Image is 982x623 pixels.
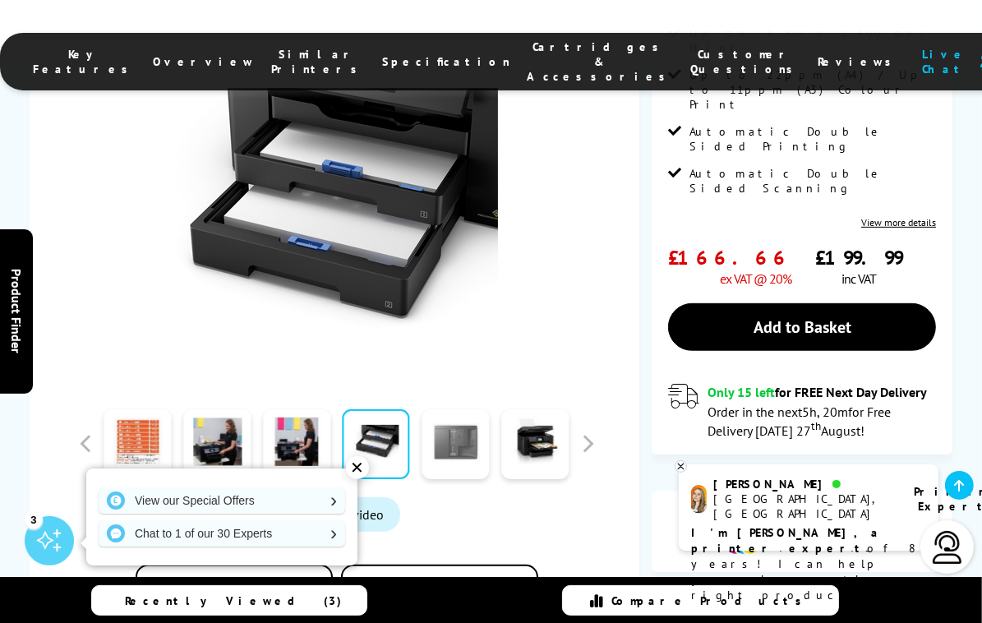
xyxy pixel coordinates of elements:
div: [PERSON_NAME] [713,477,893,491]
div: for FREE Next Day Delivery [708,384,936,400]
img: amy-livechat.png [691,485,707,514]
span: Reviews [818,54,900,69]
span: Similar Printers [271,47,366,76]
div: [GEOGRAPHIC_DATA], [GEOGRAPHIC_DATA] [713,491,893,521]
span: Automatic Double Sided Printing [689,124,936,154]
a: View more details [861,216,936,228]
span: Recently Viewed (3) [125,593,342,608]
img: user-headset-light.svg [931,531,964,564]
span: 5h, 20m [802,404,848,420]
p: of 8 years! I can help you choose the right product [691,525,926,603]
span: Automatic Double Sided Scanning [689,166,936,196]
b: I'm [PERSON_NAME], a printer expert [691,525,883,556]
span: Customer Questions [690,47,801,76]
sup: th [811,419,821,434]
div: 3 [25,510,43,528]
span: ex VAT @ 20% [720,270,791,287]
a: Add to Basket [668,303,936,351]
span: £166.66 [668,245,791,270]
span: Only 15 left [708,384,775,400]
span: Specification [382,54,510,69]
div: Ink Cartridge Costs [652,471,952,487]
a: Recently Viewed (3) [91,585,368,616]
span: inc VAT [842,270,877,287]
span: Compare Products [611,593,810,608]
span: Live Chat [916,47,972,76]
a: View our Special Offers [99,487,345,514]
button: In the Box [341,565,538,611]
span: Order in the next for Free Delivery [DATE] 27 August! [708,404,891,439]
a: Compare Products [562,585,839,616]
img: Epson WorkForce WF-7830DTWF Thumbnail [176,48,498,370]
span: Overview [153,54,255,69]
span: £199.99 [816,245,903,270]
span: Product Finder [8,270,25,354]
span: Cartridges & Accessories [527,39,674,84]
div: ✕ [346,456,369,479]
a: Chat to 1 of our 30 Experts [99,520,345,547]
span: Key Features [33,47,136,76]
div: modal_delivery [668,384,936,438]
